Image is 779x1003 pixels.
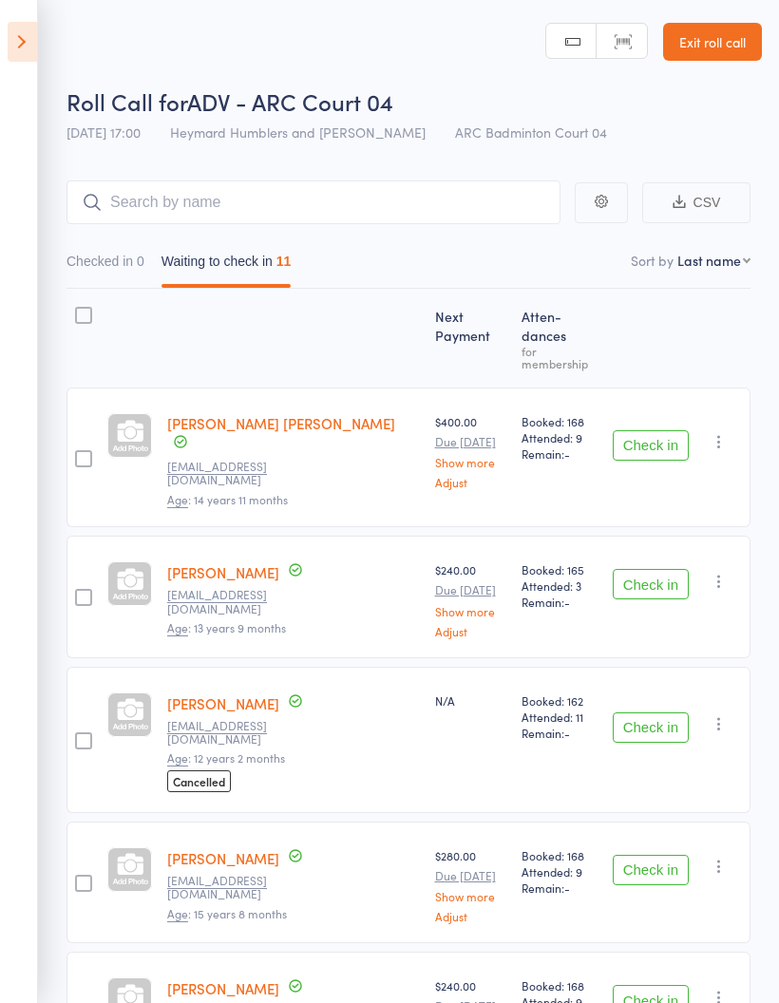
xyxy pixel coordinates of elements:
small: swetha2312003@gmail.com [167,460,291,487]
a: Show more [435,456,506,468]
input: Search by name [66,180,560,224]
span: - [564,594,570,610]
button: Checked in0 [66,244,144,288]
span: Booked: 165 [522,561,598,577]
span: : 13 years 9 months [167,619,286,636]
span: Attended: 11 [522,709,598,725]
span: Remain: [522,594,598,610]
span: Remain: [522,445,598,462]
span: - [564,445,570,462]
span: Remain: [522,880,598,896]
div: $280.00 [435,847,506,922]
a: [PERSON_NAME] [167,693,279,713]
span: Booked: 168 [522,847,598,863]
small: prabhasekar@gmail.com [167,588,291,615]
a: [PERSON_NAME] [PERSON_NAME] [167,413,395,433]
span: [DATE] 17:00 [66,123,141,142]
button: Check in [613,855,689,885]
button: Check in [613,430,689,461]
a: Adjust [435,910,506,922]
button: Waiting to check in11 [161,244,292,288]
span: Cancelled [167,770,231,792]
span: Booked: 168 [522,977,598,994]
span: ARC Badminton Court 04 [455,123,607,142]
span: Heymard Humblers and [PERSON_NAME] [170,123,426,142]
div: Last name [677,251,741,270]
a: Adjust [435,625,506,637]
small: mailhema005@gmail.com [167,719,291,747]
label: Sort by [631,251,674,270]
div: $240.00 [435,561,506,636]
div: Atten­dances [514,297,605,379]
a: Show more [435,890,506,902]
small: vidya.v.04@gmail.com [167,874,291,901]
span: Roll Call for [66,85,187,117]
span: Attended: 9 [522,863,598,880]
a: [PERSON_NAME] [167,848,279,868]
div: N/A [435,692,506,709]
div: for membership [522,345,598,369]
span: : 15 years 8 months [167,905,287,922]
span: Booked: 168 [522,413,598,429]
a: [PERSON_NAME] [167,978,279,998]
button: Check in [613,712,689,743]
button: CSV [642,182,750,223]
small: Due [DATE] [435,583,506,596]
span: Booked: 162 [522,692,598,709]
button: Check in [613,569,689,599]
a: Exit roll call [663,23,762,61]
a: Show more [435,605,506,617]
small: Due [DATE] [435,435,506,448]
span: ADV - ARC Court 04 [187,85,393,117]
span: : 14 years 11 months [167,491,288,508]
a: Adjust [435,476,506,488]
div: 0 [137,254,144,269]
div: 11 [276,254,292,269]
div: Next Payment [427,297,514,379]
div: $400.00 [435,413,506,488]
a: [PERSON_NAME] [167,562,279,582]
span: - [564,725,570,741]
span: : 12 years 2 months [167,749,285,766]
span: Attended: 3 [522,577,598,594]
span: - [564,880,570,896]
span: Attended: 9 [522,429,598,445]
small: Due [DATE] [435,869,506,882]
span: Remain: [522,725,598,741]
